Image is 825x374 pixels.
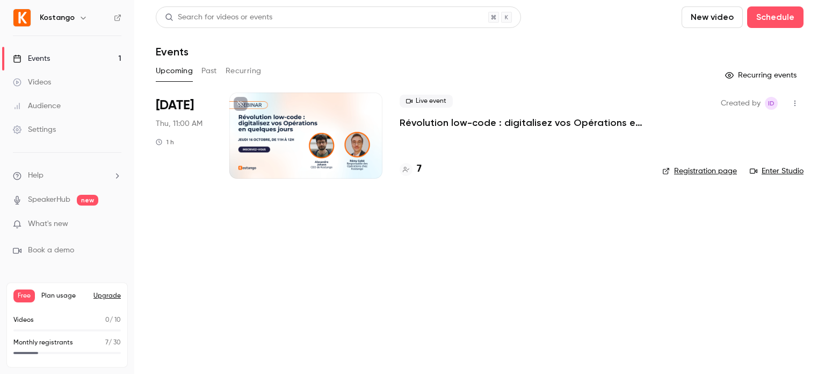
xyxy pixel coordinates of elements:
div: Oct 16 Thu, 11:00 AM (Europe/Paris) [156,93,212,179]
a: 7 [400,162,422,177]
span: Help [28,170,44,181]
button: Recurring events [720,67,804,84]
span: What's new [28,218,68,230]
span: ID [768,97,775,110]
span: Created by [721,97,761,110]
p: Videos [13,315,34,325]
button: Upgrade [93,292,121,300]
a: SpeakerHub [28,194,70,206]
span: Live event [400,95,453,108]
span: 7 [105,340,108,346]
button: Recurring [226,62,262,80]
a: Révolution low-code : digitalisez vos Opérations en quelques jours [400,116,645,129]
button: Upcoming [156,62,193,80]
span: Free [13,290,35,302]
div: Events [13,53,50,64]
h1: Events [156,45,189,58]
span: Thu, 11:00 AM [156,118,202,129]
button: Schedule [747,6,804,28]
span: Book a demo [28,245,74,256]
span: Plan usage [41,292,87,300]
div: Settings [13,124,56,135]
div: 1 h [156,138,174,146]
button: Past [201,62,217,80]
div: Search for videos or events [165,12,272,23]
button: New video [682,6,743,28]
a: Enter Studio [750,166,804,177]
h6: Kostango [40,12,75,23]
div: Audience [13,101,61,111]
img: Kostango [13,9,31,26]
p: Monthly registrants [13,338,73,348]
a: Registration page [662,166,737,177]
h4: 7 [417,162,422,177]
div: Videos [13,77,51,88]
span: [DATE] [156,97,194,114]
p: / 10 [105,315,121,325]
span: 0 [105,317,110,323]
span: Inès Derique [765,97,778,110]
p: / 30 [105,338,121,348]
li: help-dropdown-opener [13,170,121,181]
span: new [77,195,98,206]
